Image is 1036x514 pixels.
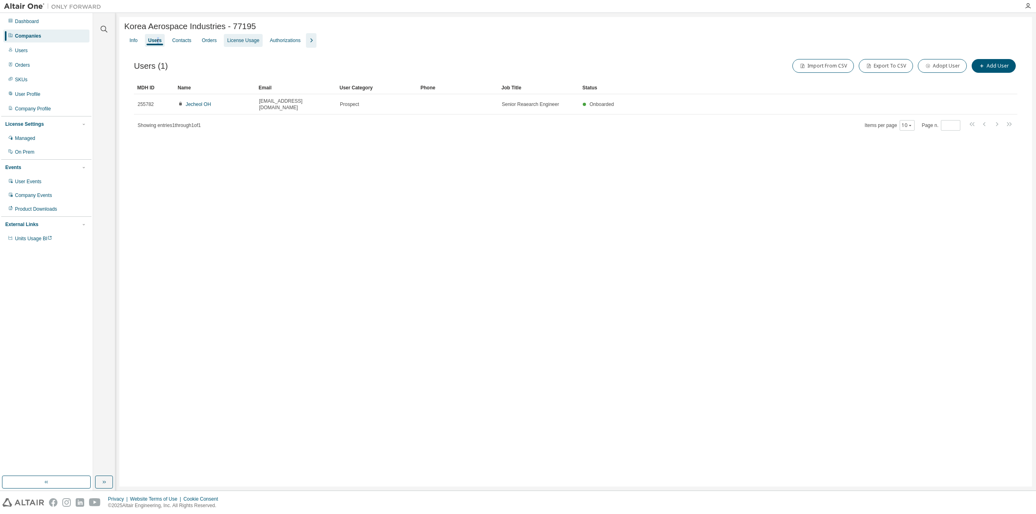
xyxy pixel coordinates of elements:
img: facebook.svg [49,498,57,507]
span: Showing entries 1 through 1 of 1 [138,123,201,128]
div: On Prem [15,149,34,155]
div: User Events [15,178,41,185]
div: Events [5,164,21,171]
div: SKUs [15,76,28,83]
div: Privacy [108,496,130,502]
div: Managed [15,135,35,142]
div: Company Events [15,192,52,199]
img: instagram.svg [62,498,71,507]
div: Website Terms of Use [130,496,183,502]
span: Users (1) [134,61,168,71]
div: Phone [420,81,495,94]
p: © 2025 Altair Engineering, Inc. All Rights Reserved. [108,502,223,509]
div: Contacts [172,37,191,44]
span: Senior Reaearch Engineer [502,101,559,108]
span: Korea Aerospace Industries - 77195 [124,22,256,31]
div: License Usage [227,37,259,44]
img: Altair One [4,2,105,11]
button: Import From CSV [792,59,854,73]
div: Email [259,81,333,94]
span: Onboarded [590,102,614,107]
img: altair_logo.svg [2,498,44,507]
img: linkedin.svg [76,498,84,507]
span: Units Usage BI [15,236,52,241]
div: Product Downloads [15,206,57,212]
div: Cookie Consent [183,496,223,502]
span: Prospect [340,101,359,108]
button: Export To CSV [859,59,913,73]
div: User Category [340,81,414,94]
div: Orders [15,62,30,68]
span: Page n. [922,120,960,131]
span: [EMAIL_ADDRESS][DOMAIN_NAME] [259,98,333,111]
div: Name [178,81,252,94]
span: Items per page [865,120,915,131]
img: youtube.svg [89,498,101,507]
div: Status [582,81,969,94]
div: Company Profile [15,106,51,112]
a: Jecheol OH [186,102,211,107]
div: Job Title [501,81,576,94]
div: MDH ID [137,81,171,94]
div: Orders [202,37,217,44]
button: 10 [902,122,913,129]
button: Adopt User [918,59,967,73]
div: Authorizations [270,37,301,44]
div: User Profile [15,91,40,97]
div: Dashboard [15,18,39,25]
div: Users [148,37,161,44]
div: License Settings [5,121,44,127]
div: Companies [15,33,41,39]
div: Info [129,37,138,44]
div: External Links [5,221,38,228]
button: Add User [972,59,1016,73]
span: 255782 [138,101,154,108]
div: Users [15,47,28,54]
